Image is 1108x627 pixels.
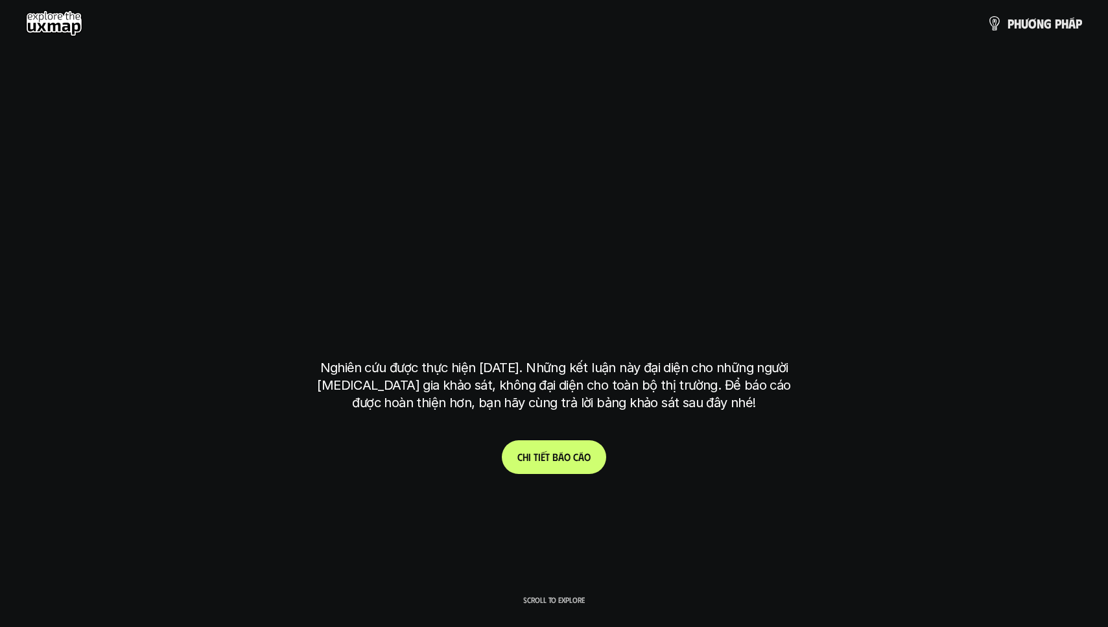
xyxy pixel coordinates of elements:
span: i [538,451,541,463]
span: p [1055,16,1061,30]
span: h [1061,16,1068,30]
h6: Kết quả nghiên cứu [510,141,608,156]
span: t [534,451,538,463]
span: ế [541,451,545,463]
span: i [528,451,531,463]
span: ư [1021,16,1028,30]
span: c [573,451,578,463]
span: C [517,451,523,463]
span: á [578,451,584,463]
span: o [564,451,571,463]
span: h [523,451,528,463]
h1: phạm vi công việc của [318,174,791,228]
span: g [1044,16,1052,30]
span: t [545,451,550,463]
span: n [1037,16,1044,30]
span: á [1068,16,1076,30]
span: h [1014,16,1021,30]
h1: tại [GEOGRAPHIC_DATA] [323,276,785,331]
span: ơ [1028,16,1037,30]
span: p [1076,16,1082,30]
a: phươngpháp [987,10,1082,36]
span: á [558,451,564,463]
span: p [1008,16,1014,30]
p: Nghiên cứu được thực hiện [DATE]. Những kết luận này đại diện cho những người [MEDICAL_DATA] gia ... [311,359,797,412]
span: b [552,451,558,463]
span: o [584,451,591,463]
p: Scroll to explore [523,595,585,604]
